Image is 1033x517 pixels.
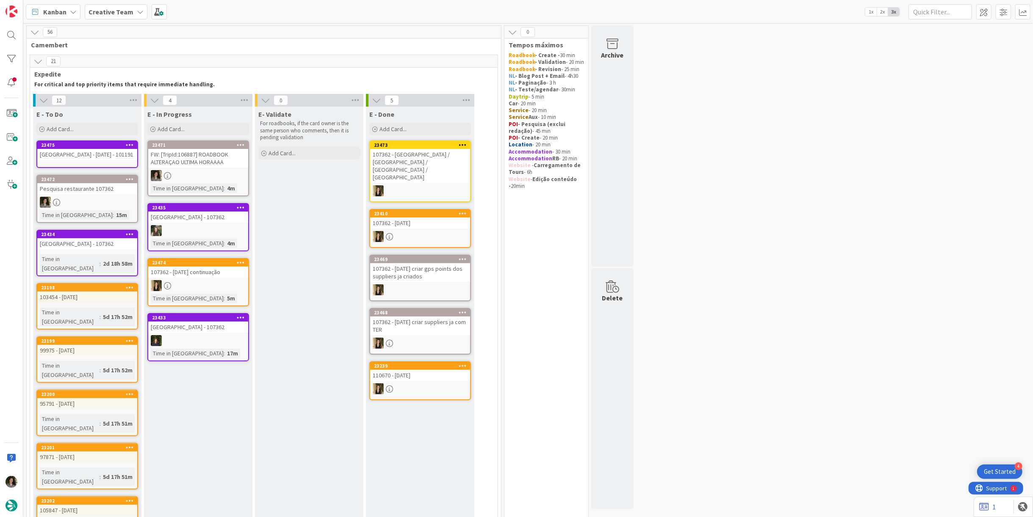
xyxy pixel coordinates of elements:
div: Time in [GEOGRAPHIC_DATA] [40,308,100,326]
strong: Edição conteúdo - [509,176,578,190]
div: 23472Pesquisa restaurante 107362 [37,176,137,194]
a: 23198103454 - [DATE]Time in [GEOGRAPHIC_DATA]:5d 17h 52m [36,283,138,330]
img: MS [40,197,51,208]
div: SP [148,280,248,291]
img: SP [373,185,384,196]
div: 23198 [41,285,137,291]
span: Support [18,1,39,11]
strong: POI [509,134,518,141]
img: avatar [6,500,17,511]
strong: Website [509,162,531,169]
span: : [224,294,225,303]
div: 23410 [374,211,470,217]
div: SP [370,231,470,242]
div: 23468 [374,310,470,316]
div: 107362 - [DATE] continuação [148,267,248,278]
a: 23239110670 - [DATE]SP [369,361,471,400]
div: MS [37,197,137,208]
div: 23435 [148,204,248,212]
div: 15m [114,210,129,220]
div: 23199 [41,338,137,344]
span: E- Validate [258,110,291,118]
div: SP [370,383,470,394]
div: MC [148,335,248,346]
img: SP [373,338,384,349]
div: Time in [GEOGRAPHIC_DATA] [40,210,113,220]
strong: Car [509,100,518,107]
div: SP [370,284,470,295]
p: - 20 min [509,100,584,107]
strong: - Blog Post + Email [515,72,565,80]
strong: - Create - [535,52,560,59]
span: Add Card... [379,125,407,133]
p: - 20min [509,176,584,190]
strong: Roadbook [509,58,535,66]
div: 23468 [370,309,470,316]
a: 23435[GEOGRAPHIC_DATA] - 107362IGTime in [GEOGRAPHIC_DATA]:4m [147,203,249,251]
div: 107362 - [DATE] criar suppliers ja com TER [370,316,470,335]
div: 23471 [152,142,248,148]
div: 23410 [370,210,470,217]
span: E - Done [369,110,394,118]
div: Time in [GEOGRAPHIC_DATA] [151,184,224,193]
div: 23200 [41,391,137,397]
a: 23469107362 - [DATE] criar gps points dos suppliers ja criadosSP [369,255,471,301]
div: 97871 - [DATE] [37,451,137,462]
div: FW: [TripId:106887] ROADBOOK ALTERAÇAO ULTIMA HORAAAA [148,149,248,168]
strong: RB [552,155,559,162]
div: 23200 [37,390,137,398]
strong: Aux [529,113,538,121]
a: 23433[GEOGRAPHIC_DATA] - 107362MCTime in [GEOGRAPHIC_DATA]:17m [147,313,249,361]
div: 5d 17h 52m [101,312,135,322]
div: 23469 [374,256,470,262]
strong: Website [509,176,531,183]
a: 1 [979,502,996,512]
strong: Service [509,107,529,114]
div: Time in [GEOGRAPHIC_DATA] [40,467,100,486]
strong: Roadbook [509,52,535,59]
span: 56 [43,27,57,37]
div: 2d 18h 58m [101,259,135,268]
span: : [224,239,225,248]
strong: NL [509,79,515,86]
div: Time in [GEOGRAPHIC_DATA] [40,361,100,379]
div: 23475 [41,142,137,148]
span: : [100,366,101,375]
div: Time in [GEOGRAPHIC_DATA] [40,414,100,433]
div: 2320197871 - [DATE] [37,444,137,462]
img: IG [151,225,162,236]
div: 2319999975 - [DATE] [37,337,137,356]
div: 23202 [41,498,137,504]
span: 0 [274,95,288,105]
span: Tempos máximos [509,41,578,49]
a: 2320197871 - [DATE]Time in [GEOGRAPHIC_DATA]:5d 17h 51m [36,443,138,489]
strong: Accommodation [509,155,552,162]
div: 23202105847 - [DATE] [37,497,137,516]
span: E - In Progress [147,110,192,118]
span: 1x [865,8,877,16]
div: 4m [225,239,237,248]
div: Time in [GEOGRAPHIC_DATA] [151,294,224,303]
div: 23471FW: [TripId:106887] ROADBOOK ALTERAÇAO ULTIMA HORAAAA [148,141,248,168]
div: 4m [225,184,237,193]
span: 4 [163,95,177,105]
div: Delete [602,293,623,303]
strong: - Revision [535,66,561,73]
div: 2320095791 - [DATE] [37,390,137,409]
p: For roadbooks, if the card owner is the same person who comments, then it is pending validation [260,120,358,141]
span: 21 [46,56,61,66]
div: 110670 - [DATE] [370,370,470,381]
div: 107362 - [DATE] criar gps points dos suppliers ja criados [370,263,470,282]
strong: - Teste/agendar [515,86,558,93]
a: 23434[GEOGRAPHIC_DATA] - 107362Time in [GEOGRAPHIC_DATA]:2d 18h 58m [36,230,138,276]
div: 23410107362 - [DATE] [370,210,470,228]
div: SP [370,338,470,349]
div: 23202 [37,497,137,505]
div: SP [370,185,470,196]
img: SP [373,231,384,242]
p: - 30 min [509,148,584,155]
div: 23474 [152,260,248,266]
p: 30 min [509,52,584,59]
div: 23201 [41,445,137,451]
strong: For critical and top priority items that require immediate handling. [34,81,215,88]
